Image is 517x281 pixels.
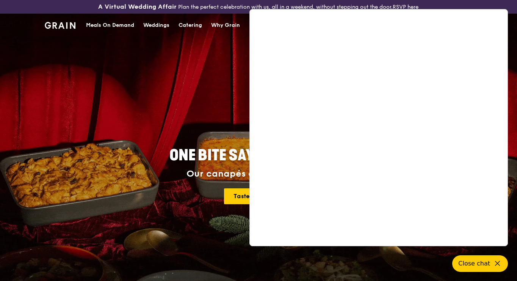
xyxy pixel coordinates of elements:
a: RSVP here [393,4,418,10]
div: Plan the perfect celebration with us, all in a weekend, without stepping out the door. [86,3,431,11]
span: Close chat [458,259,490,268]
h3: A Virtual Wedding Affair [98,3,177,11]
div: Catering [179,14,202,37]
a: Catering [174,14,207,37]
a: Taste the finesse [224,188,293,204]
div: Our canapés do more with less. [122,169,395,179]
a: Why Grain [207,14,244,37]
div: Weddings [143,14,169,37]
img: Grain [45,22,75,29]
a: GrainGrain [45,13,75,36]
span: ONE BITE SAYS EVERYTHING [169,146,348,165]
a: Weddings [139,14,174,37]
button: Close chat [452,255,508,272]
div: Why Grain [211,14,240,37]
div: Meals On Demand [86,14,134,37]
